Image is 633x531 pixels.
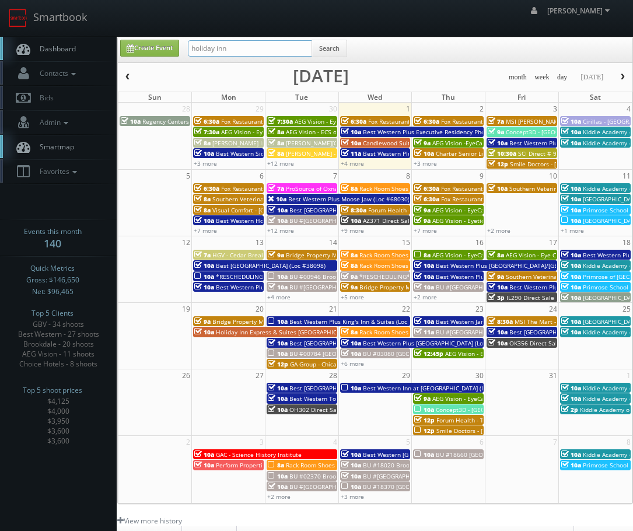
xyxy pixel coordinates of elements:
[341,206,366,214] span: 8:30a
[289,384,399,392] span: Best [GEOGRAPHIC_DATA] (Loc #44309)
[561,283,581,291] span: 10a
[414,149,434,158] span: 10a
[561,394,581,403] span: 10a
[328,303,338,315] span: 21
[341,384,361,392] span: 10a
[341,159,364,167] a: +4 more
[414,159,437,167] a: +3 more
[194,128,219,136] span: 7:30a
[432,139,626,147] span: AEG Vision -EyeCare Specialties of [US_STATE] – Eyes On Sammamish
[517,92,526,102] span: Fri
[289,283,419,291] span: BU #[GEOGRAPHIC_DATA] [GEOGRAPHIC_DATA]
[359,328,512,336] span: Rack Room Shoes - 1255 Cross Roads Shopping Center
[212,139,348,147] span: [PERSON_NAME] Inn and Suites [PERSON_NAME]
[181,103,191,115] span: 28
[216,216,382,225] span: Best Western Hotel Universel Drummondville (Loc #67019)
[185,436,191,448] span: 2
[289,472,373,480] span: BU #02370 Brookdale Troy AL
[194,159,217,167] a: +3 more
[194,273,214,281] span: 10a
[216,149,331,158] span: Best Western Sicamous Inn (Loc #62108)
[548,369,558,382] span: 31
[289,339,399,347] span: Best [GEOGRAPHIC_DATA] (Loc #43029)
[194,139,211,147] span: 8a
[26,274,79,286] span: Gross: $146,650
[488,294,505,302] span: 3p
[9,9,27,27] img: smartbook-logo.png
[368,206,453,214] span: Forum Health - Modesto Clinic
[432,216,511,225] span: AEG Vision - Eyetique – Eton
[561,317,581,326] span: 10a
[363,384,516,392] span: Best Western Inn at [GEOGRAPHIC_DATA] (Loc #62027)
[414,350,443,358] span: 12:45p
[359,261,468,270] span: Rack Room Shoes - 1090 Olinda Center
[414,283,434,291] span: 10a
[548,236,558,249] span: 17
[414,117,439,125] span: 6:30a
[268,472,288,480] span: 10a
[414,406,434,414] span: 10a
[341,226,364,235] a: +9 more
[341,216,361,225] span: 10a
[561,139,581,147] span: 10a
[474,303,485,315] span: 23
[254,103,265,115] span: 29
[341,350,361,358] span: 10a
[194,117,219,125] span: 6:30a
[286,184,344,193] span: ProSource of Oxnard
[268,273,288,281] span: 10a
[34,93,54,103] span: Bids
[188,40,312,57] input: Search for Events
[363,339,511,347] span: Best Western Plus [GEOGRAPHIC_DATA] (Loc #05435)
[295,117,506,125] span: AEG Vision - EyeCare Specialties of [US_STATE] – [PERSON_NAME] Eye Clinic
[341,293,364,301] a: +5 more
[530,70,554,85] button: week
[561,384,581,392] span: 10a
[267,159,294,167] a: +12 more
[506,117,564,125] span: MSI [PERSON_NAME]
[414,328,434,336] span: 11a
[289,483,361,491] span: BU #[GEOGRAPHIC_DATA]
[121,117,141,125] span: 10a
[414,293,437,301] a: +2 more
[561,461,581,469] span: 10a
[488,317,513,326] span: 8:30a
[478,103,485,115] span: 2
[561,117,581,125] span: 10a
[332,436,338,448] span: 4
[341,149,361,158] span: 11a
[212,317,425,326] span: Bridge Property Management - [GEOGRAPHIC_DATA] at [GEOGRAPHIC_DATA]
[363,461,445,469] span: BU #18020 Brookdale Destin
[289,216,361,225] span: BU #[GEOGRAPHIC_DATA]
[576,70,607,85] button: [DATE]
[414,273,434,281] span: 10a
[216,261,326,270] span: Best [GEOGRAPHIC_DATA] (Loc #38098)
[368,117,562,125] span: Fox Restaurant Concepts - [GEOGRAPHIC_DATA] - [GEOGRAPHIC_DATA]
[289,406,521,414] span: OH302 Direct Sale Quality Inn & Suites [GEOGRAPHIC_DATA] - [GEOGRAPHIC_DATA]
[221,184,399,193] span: Fox Restaurant Concepts - [PERSON_NAME][GEOGRAPHIC_DATA]
[142,117,274,125] span: Regency Centers - [GEOGRAPHIC_DATA] (63020)
[436,149,530,158] span: Charter Senior Living - Naugatuck
[341,184,358,193] span: 8a
[341,461,361,469] span: 10a
[561,251,581,259] span: 10a
[120,40,179,57] a: Create Event
[561,128,581,136] span: 10a
[341,283,358,291] span: 9a
[221,128,438,136] span: AEG Vision - EyeCare Specialties of [US_STATE] – Southwest Orlando Eye Care
[414,216,431,225] span: 9a
[341,251,358,259] span: 8a
[268,483,288,491] span: 10a
[442,92,455,102] span: Thu
[590,92,601,102] span: Sat
[341,472,361,480] span: 10a
[32,286,74,298] span: Net: $96,465
[221,117,405,125] span: Fox Restaurant Concepts - Culinary Dropout - [GEOGRAPHIC_DATA]
[414,261,434,270] span: 10a
[363,483,453,491] span: BU #18370 [GEOGRAPHIC_DATA]
[268,149,284,158] span: 8a
[268,384,288,392] span: 10a
[288,195,410,203] span: Best Western Plus Moose Jaw (Loc #68030)
[289,206,399,214] span: Best [GEOGRAPHIC_DATA] (Loc #18018)
[268,195,286,203] span: 10a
